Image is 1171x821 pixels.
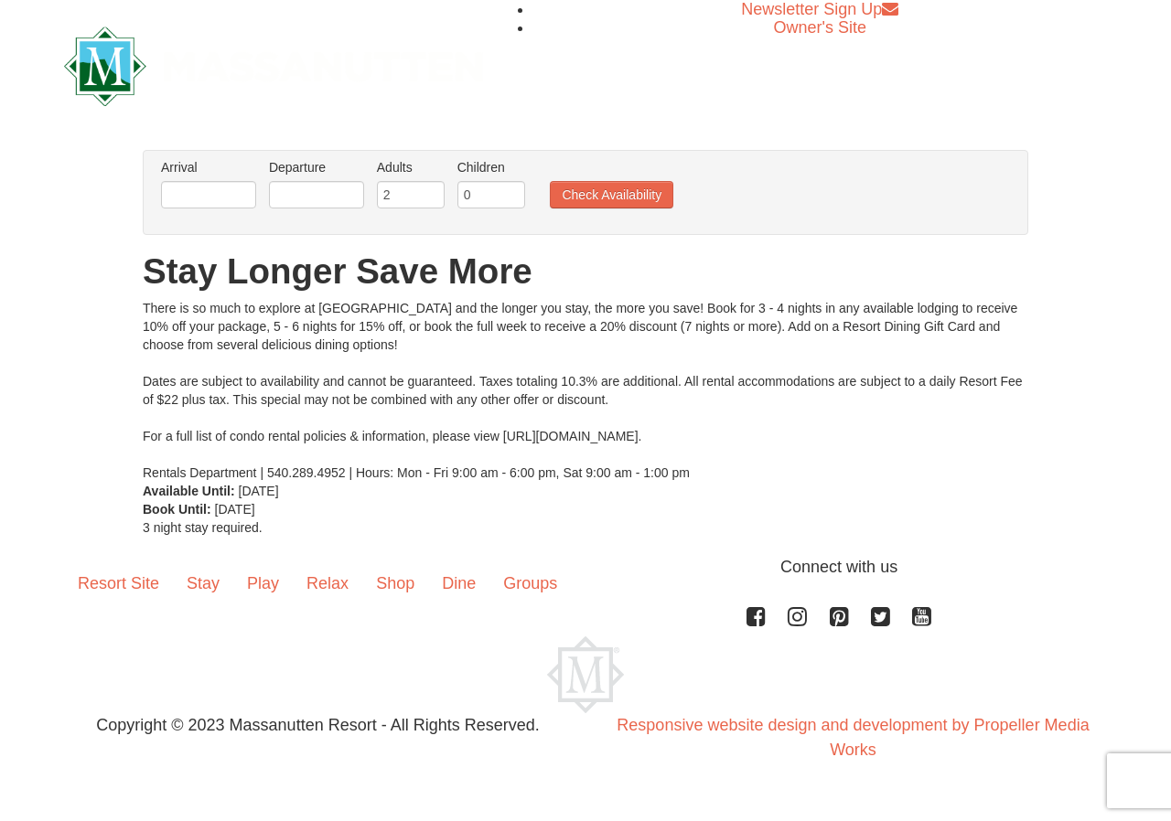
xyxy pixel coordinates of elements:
[143,520,263,535] span: 3 night stay required.
[64,555,173,612] a: Resort Site
[547,636,624,713] img: Massanutten Resort Logo
[233,555,293,612] a: Play
[457,158,525,176] label: Children
[489,555,571,612] a: Groups
[293,555,362,612] a: Relax
[550,181,673,208] button: Check Availability
[64,27,483,106] img: Massanutten Resort Logo
[239,484,279,498] span: [DATE]
[64,555,1107,580] p: Connect with us
[173,555,233,612] a: Stay
[774,18,866,37] a: Owner's Site
[64,42,483,85] a: Massanutten Resort
[143,299,1028,482] div: There is so much to explore at [GEOGRAPHIC_DATA] and the longer you stay, the more you save! Book...
[617,716,1089,759] a: Responsive website design and development by Propeller Media Works
[362,555,428,612] a: Shop
[50,713,585,738] p: Copyright © 2023 Massanutten Resort - All Rights Reserved.
[143,484,235,498] strong: Available Until:
[161,158,256,176] label: Arrival
[377,158,445,176] label: Adults
[143,253,1028,290] h1: Stay Longer Save More
[428,555,489,612] a: Dine
[215,502,255,517] span: [DATE]
[143,502,211,517] strong: Book Until:
[269,158,364,176] label: Departure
